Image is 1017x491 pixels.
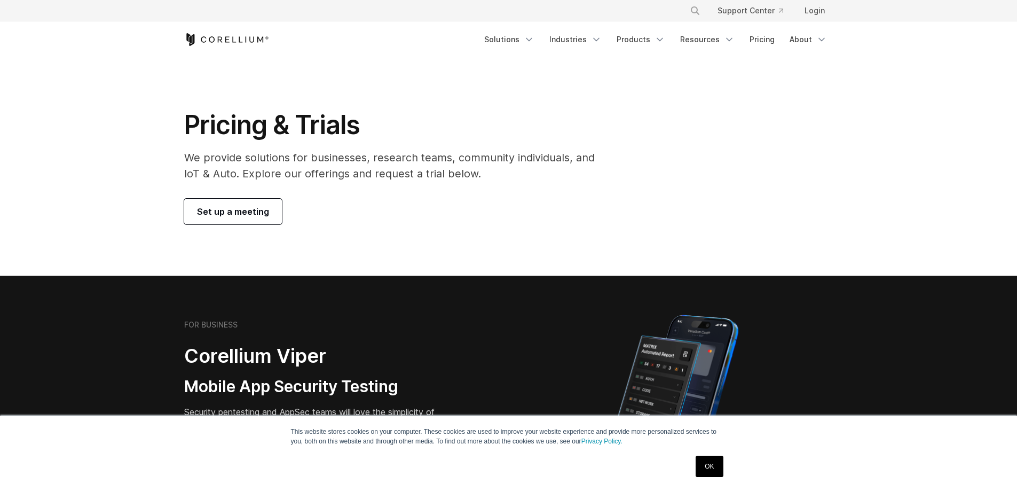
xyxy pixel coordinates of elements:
a: Corellium Home [184,33,269,46]
h6: FOR BUSINESS [184,320,238,330]
a: Industries [543,30,608,49]
h1: Pricing & Trials [184,109,610,141]
a: Login [796,1,833,20]
a: Pricing [743,30,781,49]
a: Support Center [709,1,792,20]
div: Navigation Menu [478,30,833,49]
a: Privacy Policy. [581,438,622,445]
h2: Corellium Viper [184,344,458,368]
h3: Mobile App Security Testing [184,377,458,397]
button: Search [685,1,705,20]
a: Resources [674,30,741,49]
a: OK [696,456,723,477]
p: We provide solutions for businesses, research teams, community individuals, and IoT & Auto. Explo... [184,150,610,182]
a: About [783,30,833,49]
a: Products [610,30,672,49]
a: Set up a meeting [184,199,282,224]
p: Security pentesting and AppSec teams will love the simplicity of automated report generation comb... [184,406,458,444]
div: Navigation Menu [677,1,833,20]
p: This website stores cookies on your computer. These cookies are used to improve your website expe... [291,427,727,446]
span: Set up a meeting [197,205,269,218]
a: Solutions [478,30,541,49]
